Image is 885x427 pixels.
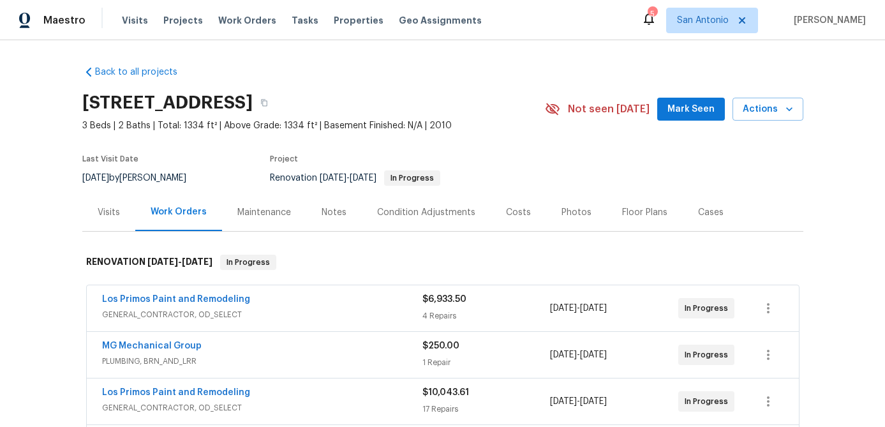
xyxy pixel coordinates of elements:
span: In Progress [685,348,733,361]
span: Not seen [DATE] [568,103,650,116]
span: Project [270,155,298,163]
div: Photos [561,206,591,219]
span: Tasks [292,16,318,25]
span: [DATE] [182,257,212,266]
span: [DATE] [350,174,376,183]
span: - [550,302,607,315]
span: $6,933.50 [422,295,466,304]
a: Los Primos Paint and Remodeling [102,295,250,304]
span: Projects [163,14,203,27]
h2: [STREET_ADDRESS] [82,96,253,109]
div: Maintenance [237,206,291,219]
div: by [PERSON_NAME] [82,170,202,186]
span: 3 Beds | 2 Baths | Total: 1334 ft² | Above Grade: 1334 ft² | Basement Finished: N/A | 2010 [82,119,545,132]
div: Notes [322,206,346,219]
span: - [147,257,212,266]
h6: RENOVATION [86,255,212,270]
span: Visits [122,14,148,27]
span: [DATE] [550,350,577,359]
span: [PERSON_NAME] [789,14,866,27]
span: - [550,395,607,408]
div: Floor Plans [622,206,667,219]
span: Geo Assignments [399,14,482,27]
span: $10,043.61 [422,388,469,397]
span: [DATE] [147,257,178,266]
span: Last Visit Date [82,155,138,163]
span: [DATE] [580,397,607,406]
button: Mark Seen [657,98,725,121]
span: Mark Seen [667,101,715,117]
span: In Progress [221,256,275,269]
span: PLUMBING, BRN_AND_LRR [102,355,422,368]
span: [DATE] [82,174,109,183]
span: GENERAL_CONTRACTOR, OD_SELECT [102,401,422,414]
div: 17 Repairs [422,403,551,416]
span: [DATE] [550,304,577,313]
span: - [320,174,376,183]
span: [DATE] [550,397,577,406]
a: MG Mechanical Group [102,341,202,350]
div: Visits [98,206,120,219]
span: [DATE] [320,174,346,183]
div: 5 [648,8,657,20]
span: $250.00 [422,341,459,350]
span: Maestro [43,14,86,27]
span: Actions [743,101,793,117]
span: GENERAL_CONTRACTOR, OD_SELECT [102,308,422,321]
button: Copy Address [253,91,276,114]
span: Properties [334,14,383,27]
span: Renovation [270,174,440,183]
div: 1 Repair [422,356,551,369]
span: Work Orders [218,14,276,27]
div: Costs [506,206,531,219]
span: [DATE] [580,350,607,359]
button: Actions [733,98,803,121]
div: RENOVATION [DATE]-[DATE]In Progress [82,242,803,283]
span: In Progress [685,395,733,408]
div: Work Orders [151,206,207,218]
div: 4 Repairs [422,310,551,322]
span: [DATE] [580,304,607,313]
span: - [550,348,607,361]
span: In Progress [685,302,733,315]
a: Los Primos Paint and Remodeling [102,388,250,397]
a: Back to all projects [82,66,205,79]
div: Condition Adjustments [377,206,475,219]
div: Cases [698,206,724,219]
span: In Progress [385,174,439,182]
span: San Antonio [677,14,729,27]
